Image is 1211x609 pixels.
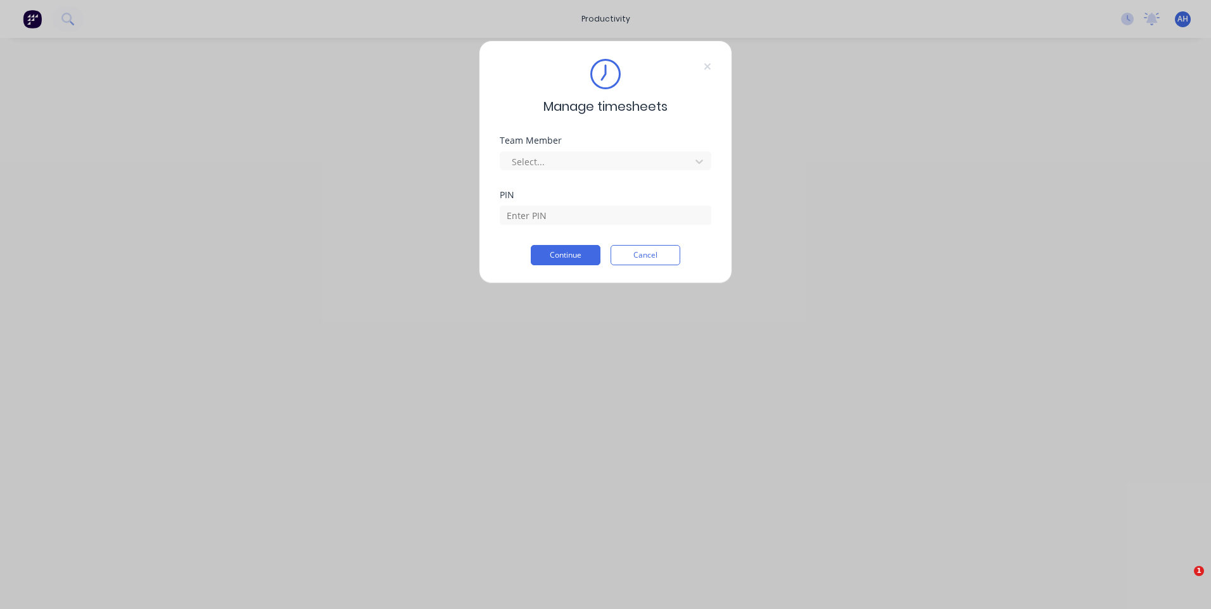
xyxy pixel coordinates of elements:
iframe: Intercom live chat [1168,566,1198,596]
div: Team Member [500,136,711,145]
button: Continue [531,245,600,265]
span: Manage timesheets [543,97,668,116]
div: PIN [500,191,711,199]
button: Cancel [611,245,680,265]
input: Enter PIN [500,206,711,225]
span: 1 [1194,566,1204,576]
